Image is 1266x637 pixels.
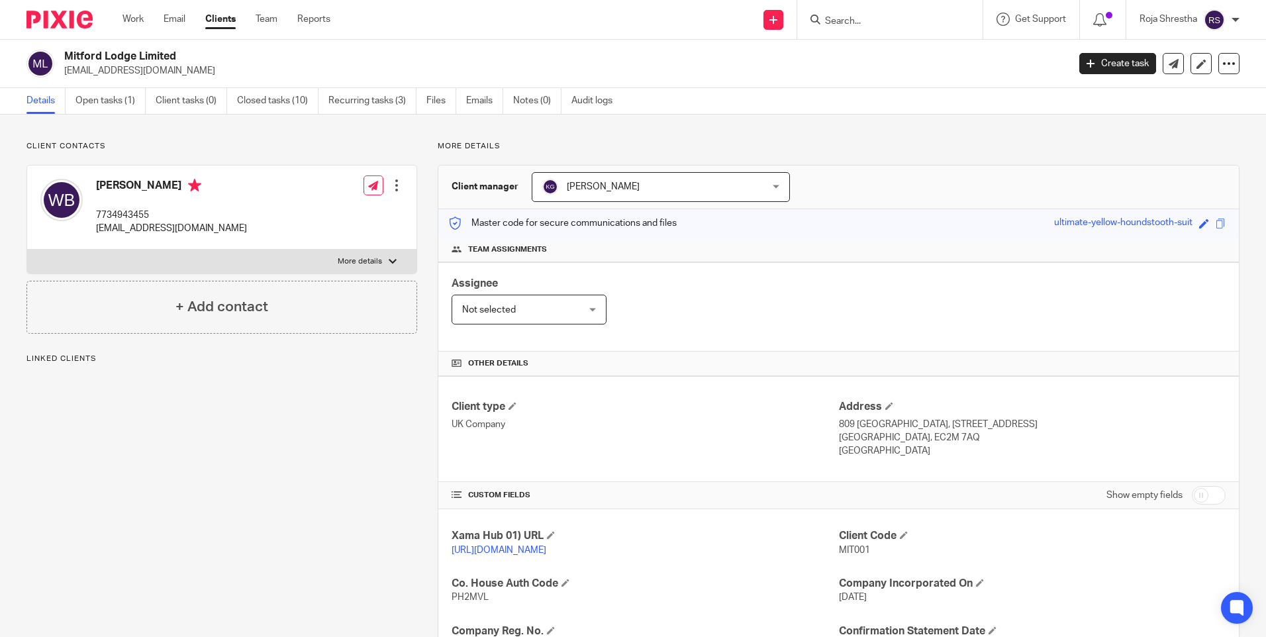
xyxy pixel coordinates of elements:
[96,179,247,195] h4: [PERSON_NAME]
[64,50,860,64] h2: Mitford Lodge Limited
[839,546,870,555] span: MIT001
[571,88,622,114] a: Audit logs
[40,179,83,221] img: svg%3E
[426,88,456,114] a: Files
[1204,9,1225,30] img: svg%3E
[452,400,838,414] h4: Client type
[188,179,201,192] i: Primary
[122,13,144,26] a: Work
[96,222,247,235] p: [EMAIL_ADDRESS][DOMAIN_NAME]
[452,546,546,555] a: [URL][DOMAIN_NAME]
[26,141,417,152] p: Client contacts
[468,244,547,255] span: Team assignments
[1140,13,1197,26] p: Roja Shrestha
[328,88,416,114] a: Recurring tasks (3)
[175,297,268,317] h4: + Add contact
[839,593,867,602] span: [DATE]
[462,305,516,315] span: Not selected
[452,529,838,543] h4: Xama Hub 01) URL
[452,278,498,289] span: Assignee
[452,180,518,193] h3: Client manager
[1054,216,1193,231] div: ultimate-yellow-houndstooth-suit
[26,88,66,114] a: Details
[64,64,1059,77] p: [EMAIL_ADDRESS][DOMAIN_NAME]
[567,182,640,191] span: [PERSON_NAME]
[26,50,54,77] img: svg%3E
[26,354,417,364] p: Linked clients
[824,16,943,28] input: Search
[26,11,93,28] img: Pixie
[468,358,528,369] span: Other details
[75,88,146,114] a: Open tasks (1)
[1106,489,1183,502] label: Show empty fields
[438,141,1240,152] p: More details
[839,577,1226,591] h4: Company Incorporated On
[256,13,277,26] a: Team
[156,88,227,114] a: Client tasks (0)
[466,88,503,114] a: Emails
[1079,53,1156,74] a: Create task
[297,13,330,26] a: Reports
[839,529,1226,543] h4: Client Code
[839,400,1226,414] h4: Address
[452,593,489,602] span: PH2MVL
[237,88,318,114] a: Closed tasks (10)
[338,256,382,267] p: More details
[205,13,236,26] a: Clients
[452,490,838,501] h4: CUSTOM FIELDS
[452,577,838,591] h4: Co. House Auth Code
[839,418,1226,431] p: 809 [GEOGRAPHIC_DATA], [STREET_ADDRESS]
[839,431,1226,444] p: [GEOGRAPHIC_DATA], EC2M 7AQ
[542,179,558,195] img: svg%3E
[1015,15,1066,24] span: Get Support
[448,217,677,230] p: Master code for secure communications and files
[452,418,838,431] p: UK Company
[96,209,247,222] p: 7734943455
[513,88,561,114] a: Notes (0)
[164,13,185,26] a: Email
[839,444,1226,458] p: [GEOGRAPHIC_DATA]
